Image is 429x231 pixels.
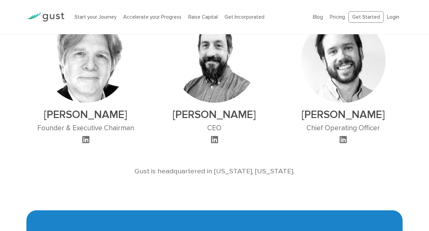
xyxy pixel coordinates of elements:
[330,14,345,20] a: Pricing
[172,124,257,132] h3: CEO
[301,18,386,103] img: Ryan Nash
[348,11,384,23] a: Get Started
[387,14,399,20] a: Login
[74,14,116,20] a: Start your Journey
[37,108,134,121] h2: [PERSON_NAME]
[224,14,264,20] a: Get Incorporated
[123,14,181,20] a: Accelerate your Progress
[301,108,386,121] h2: [PERSON_NAME]
[26,13,64,22] img: Gust Logo
[172,18,257,103] img: Peter Swan
[313,14,323,20] a: Blog
[172,108,257,121] h2: [PERSON_NAME]
[188,14,218,20] a: Raise Capital
[37,124,134,132] h3: Founder & Executive Chairman
[43,166,386,176] p: Gust is headquartered in [US_STATE], [US_STATE].
[301,124,386,132] h3: Chief Operating Officer
[43,18,128,103] img: David Rose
